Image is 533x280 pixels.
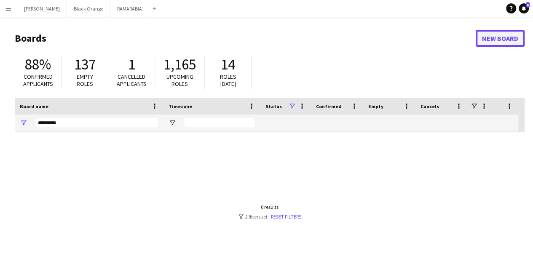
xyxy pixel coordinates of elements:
a: Reset filters [271,213,301,220]
span: Confirmed applicants [23,73,53,88]
div: 0 results [238,204,301,210]
span: 1,165 [163,55,196,74]
span: Status [265,103,282,109]
button: Black Orange [67,0,110,17]
input: Timezone Filter Input [184,118,255,128]
span: Empty roles [77,73,93,88]
span: Empty [368,103,383,109]
span: Confirmed [316,103,342,109]
span: 1 [128,55,135,74]
span: Roles [DATE] [220,73,236,88]
input: Board name Filter Input [35,118,158,128]
span: 88% [25,55,51,74]
span: 14 [221,55,235,74]
span: Cancelled applicants [117,73,147,88]
span: 137 [74,55,96,74]
span: 6 [526,2,530,8]
button: [PERSON_NAME] [17,0,67,17]
a: New Board [476,30,525,47]
h1: Boards [15,32,476,45]
span: Timezone [169,103,192,109]
button: RAMARABIA [110,0,149,17]
div: 2 filters set [238,213,301,220]
button: Open Filter Menu [20,119,27,127]
span: Upcoming roles [166,73,193,88]
a: 6 [519,3,529,13]
span: Cancels [421,103,439,109]
span: Board name [20,103,48,109]
button: Open Filter Menu [169,119,176,127]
